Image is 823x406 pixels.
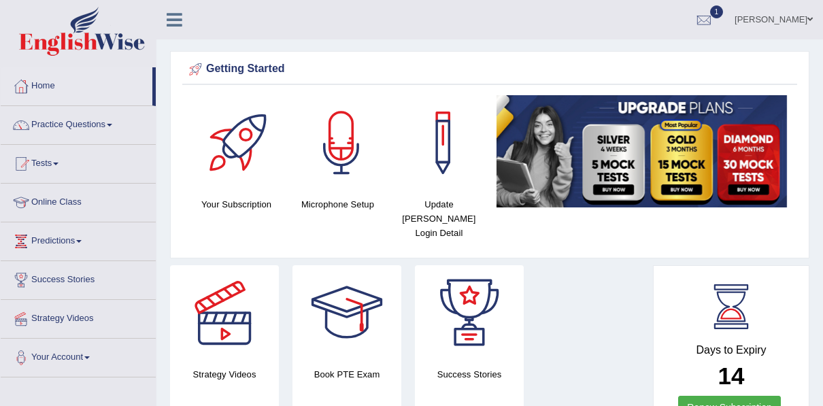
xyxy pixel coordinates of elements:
[1,300,156,334] a: Strategy Videos
[415,367,524,382] h4: Success Stories
[1,261,156,295] a: Success Stories
[170,367,279,382] h4: Strategy Videos
[1,145,156,179] a: Tests
[669,344,794,356] h4: Days to Expiry
[718,362,745,389] b: 14
[497,95,787,207] img: small5.jpg
[192,197,280,212] h4: Your Subscription
[292,367,401,382] h4: Book PTE Exam
[294,197,382,212] h4: Microphone Setup
[1,106,156,140] a: Practice Questions
[395,197,483,240] h4: Update [PERSON_NAME] Login Detail
[1,222,156,256] a: Predictions
[710,5,724,18] span: 1
[1,184,156,218] a: Online Class
[1,339,156,373] a: Your Account
[1,67,152,101] a: Home
[186,59,794,80] div: Getting Started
